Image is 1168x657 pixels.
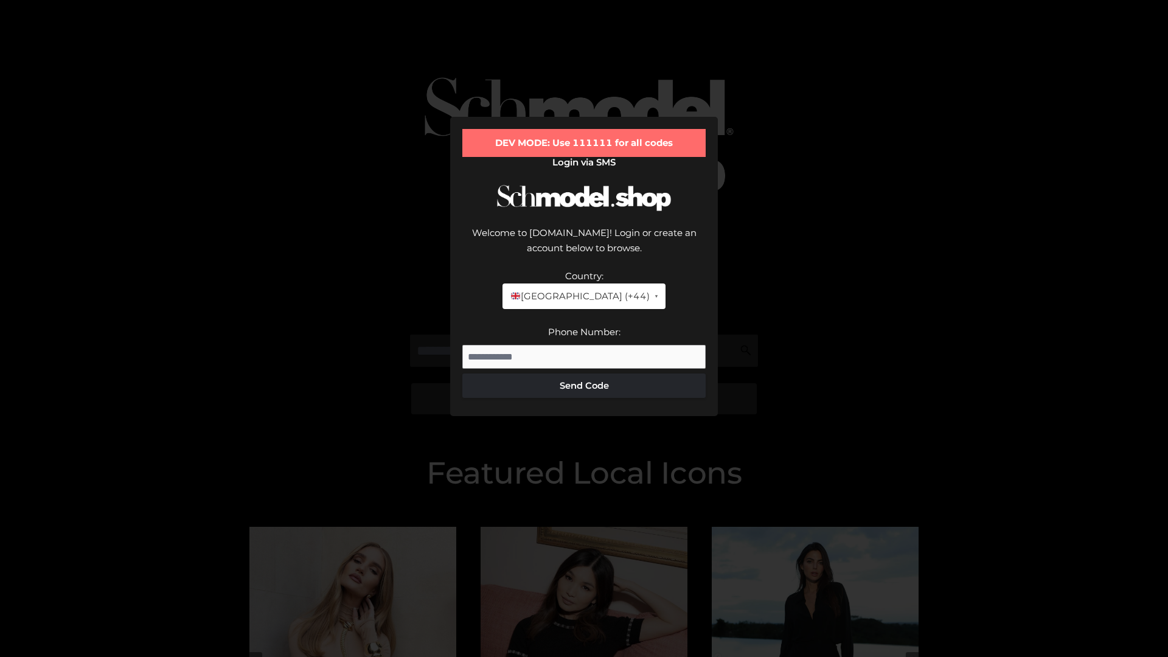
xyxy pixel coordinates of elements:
div: Welcome to [DOMAIN_NAME]! Login or create an account below to browse. [462,225,706,268]
label: Phone Number: [548,326,620,338]
label: Country: [565,270,603,282]
button: Send Code [462,374,706,398]
img: Schmodel Logo [493,174,675,222]
span: [GEOGRAPHIC_DATA] (+44) [510,288,649,304]
div: DEV MODE: Use 111111 for all codes [462,129,706,157]
h2: Login via SMS [462,157,706,168]
img: 🇬🇧 [511,291,520,301]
